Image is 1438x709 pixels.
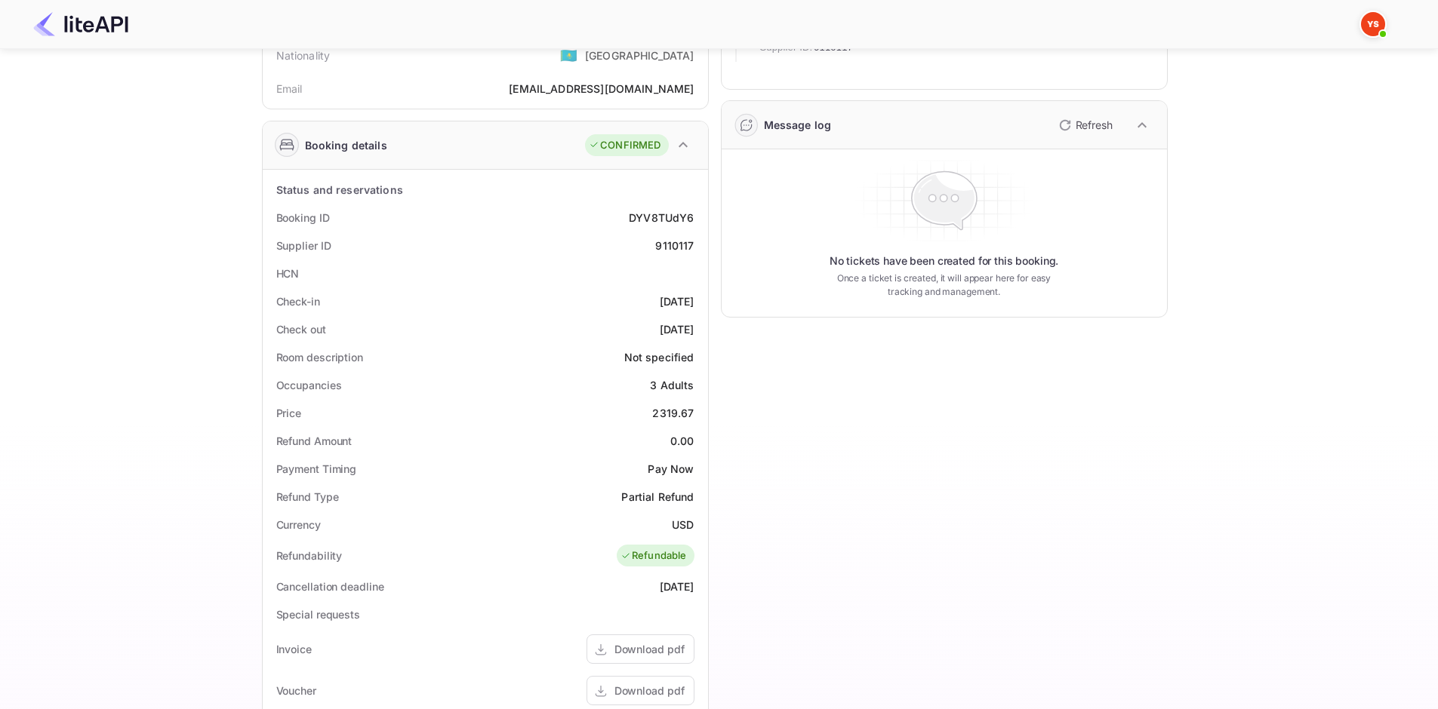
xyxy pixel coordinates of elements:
div: DYV8TUdY6 [629,210,694,226]
div: Pay Now [648,461,694,477]
div: Cancellation deadline [276,579,384,594]
div: Check-in [276,293,320,309]
div: [EMAIL_ADDRESS][DOMAIN_NAME] [509,81,694,97]
span: United States [560,41,577,69]
div: Not specified [624,349,694,365]
div: Download pdf [614,641,685,657]
div: Invoice [276,641,312,657]
div: [DATE] [660,579,694,594]
div: Special requests [276,606,360,622]
div: Nationality [276,48,331,63]
div: Supplier ID [276,238,331,253]
div: CONFIRMED [589,138,660,153]
div: Message log [764,117,832,133]
button: Refresh [1050,113,1119,137]
div: 0.00 [670,433,694,449]
div: Refund Amount [276,433,353,449]
div: Refundable [620,548,687,563]
div: Payment Timing [276,461,357,477]
div: Partial Refund [621,489,694,505]
div: Voucher [276,683,316,698]
div: Occupancies [276,377,342,393]
div: Email [276,81,303,97]
p: Refresh [1076,117,1113,133]
div: 9110117 [655,238,694,253]
div: [DATE] [660,293,694,309]
div: USD [672,517,694,533]
p: Once a ticket is created, it will appear here for easy tracking and management. [825,272,1064,299]
div: Price [276,405,302,421]
div: Currency [276,517,321,533]
img: Yandex Support [1361,12,1385,36]
div: Booking details [305,137,387,153]
div: Room description [276,349,363,365]
div: Booking ID [276,210,330,226]
div: Download pdf [614,683,685,698]
div: 3 Adults [650,377,694,393]
div: [DATE] [660,321,694,337]
div: Refundability [276,548,343,563]
div: 2319.67 [652,405,694,421]
div: [GEOGRAPHIC_DATA] [585,48,694,63]
div: Status and reservations [276,182,403,198]
div: Check out [276,321,326,337]
div: Refund Type [276,489,339,505]
img: LiteAPI Logo [33,12,128,36]
div: HCN [276,265,300,281]
p: No tickets have been created for this booking. [830,253,1059,269]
